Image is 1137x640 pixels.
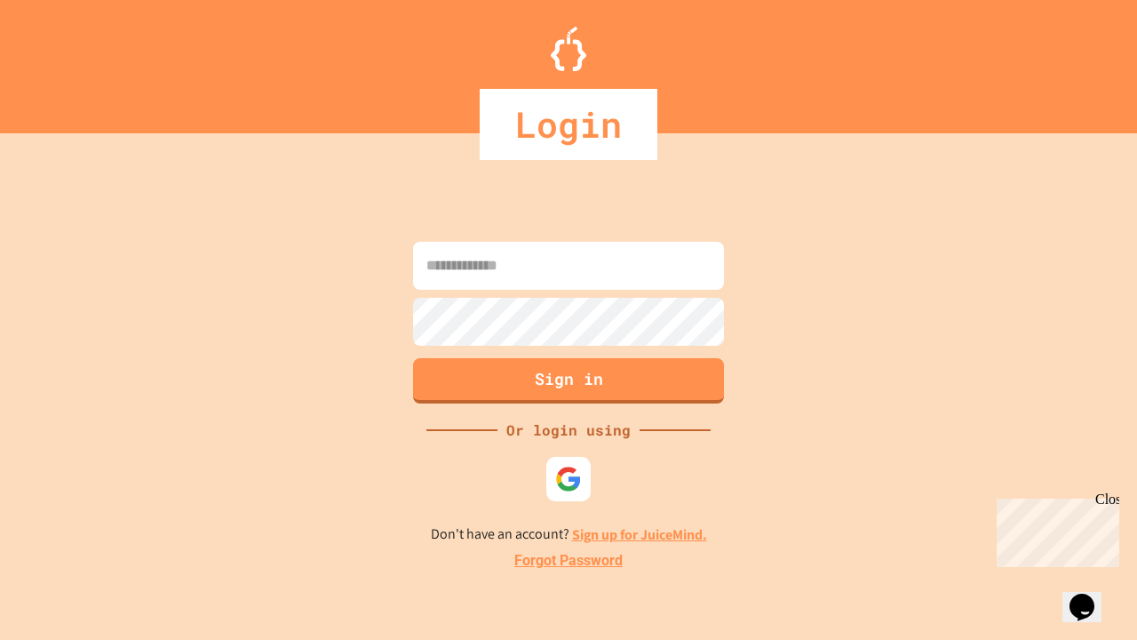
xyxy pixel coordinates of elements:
a: Forgot Password [514,550,623,572]
iframe: chat widget [990,492,1119,567]
div: Login [480,89,657,160]
iframe: chat widget [1062,569,1119,622]
button: Sign in [413,358,724,404]
div: Chat with us now!Close [7,7,123,113]
img: google-icon.svg [555,466,582,492]
p: Don't have an account? [431,524,707,546]
div: Or login using [497,420,640,441]
a: Sign up for JuiceMind. [572,525,707,544]
img: Logo.svg [551,27,586,71]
